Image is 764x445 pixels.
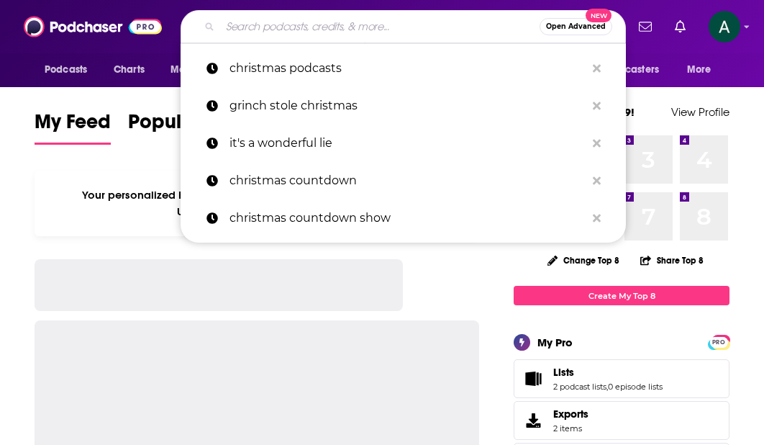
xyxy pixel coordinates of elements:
p: grinch stole christmas [229,87,586,125]
a: Charts [104,56,153,84]
a: it's a wonderful lie [181,125,626,162]
a: View Profile [671,105,729,119]
a: Exports [514,401,729,440]
button: Show profile menu [709,11,740,42]
button: Share Top 8 [640,246,704,274]
a: Create My Top 8 [514,286,729,305]
a: My Feed [35,109,111,145]
input: Search podcasts, credits, & more... [220,15,540,38]
span: Exports [519,410,547,431]
div: My Pro [537,336,573,349]
a: Lists [519,369,547,389]
a: Show notifications dropdown [669,14,691,39]
button: open menu [581,56,680,84]
img: User Profile [709,11,740,42]
span: Exports [553,408,588,421]
span: Charts [114,60,145,80]
a: grinch stole christmas [181,87,626,125]
span: My Feed [35,109,111,143]
a: Lists [553,366,663,379]
button: open menu [160,56,240,84]
span: Open Advanced [546,23,606,30]
div: Search podcasts, credits, & more... [181,10,626,43]
span: PRO [710,337,727,348]
p: christmas podcasts [229,50,586,87]
a: Show notifications dropdown [633,14,658,39]
button: Change Top 8 [539,251,628,269]
p: christmas countdown [229,162,586,199]
span: Lists [553,366,574,379]
span: Popular Feed [128,109,250,143]
a: christmas countdown show [181,199,626,237]
a: christmas countdown [181,162,626,199]
span: New [586,9,611,22]
p: it's a wonderful lie [229,125,586,162]
span: Monitoring [170,60,222,80]
a: christmas podcasts [181,50,626,87]
a: 2 podcast lists [553,382,606,392]
a: 0 episode lists [608,382,663,392]
button: Open AdvancedNew [540,18,612,35]
div: Your personalized Feed is curated based on the Podcasts, Creators, Users, and Lists that you Follow. [35,171,479,236]
a: PRO [710,336,727,347]
img: Podchaser - Follow, Share and Rate Podcasts [24,13,162,40]
span: Lists [514,359,729,398]
span: , [606,382,608,392]
span: 2 items [553,423,588,433]
span: Podcasts [45,60,87,80]
button: open menu [35,56,106,84]
span: Logged in as ashley88139 [709,11,740,42]
button: open menu [677,56,729,84]
a: Popular Feed [128,109,250,145]
p: christmas countdown show [229,199,586,237]
span: More [687,60,711,80]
